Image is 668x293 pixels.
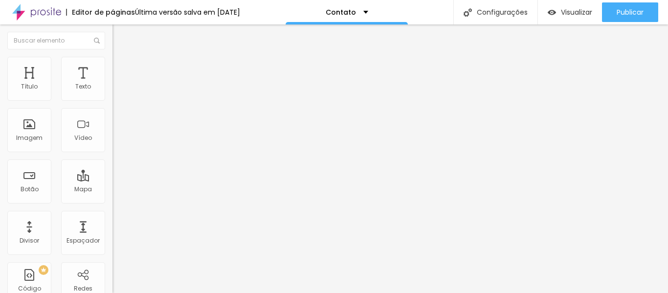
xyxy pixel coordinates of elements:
font: Vídeo [74,134,92,142]
font: Título [21,82,38,90]
font: Imagem [16,134,43,142]
font: Espaçador [67,236,100,245]
font: Mapa [74,185,92,193]
font: Publicar [617,7,644,17]
img: Ícone [94,38,100,44]
font: Botão [21,185,39,193]
font: Editor de páginas [72,7,135,17]
font: Última versão salva em [DATE] [135,7,240,17]
img: view-1.svg [548,8,556,17]
button: Publicar [602,2,658,22]
input: Buscar elemento [7,32,105,49]
font: Contato [326,7,356,17]
font: Visualizar [561,7,592,17]
iframe: Editor [112,24,668,293]
font: Divisor [20,236,39,245]
font: Configurações [477,7,528,17]
button: Visualizar [538,2,602,22]
font: Texto [75,82,91,90]
img: Ícone [464,8,472,17]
